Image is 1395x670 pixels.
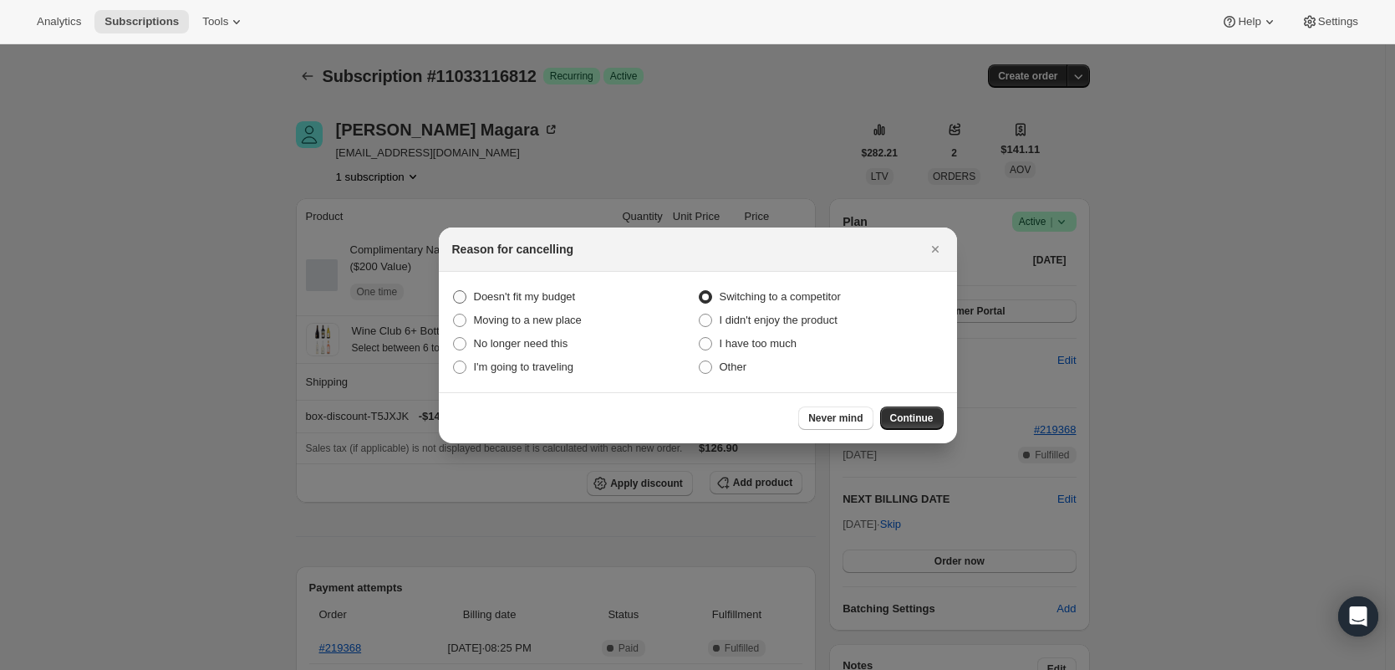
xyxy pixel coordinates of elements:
[890,412,934,425] span: Continue
[1238,15,1260,28] span: Help
[37,15,81,28] span: Analytics
[924,238,947,261] button: Close
[880,407,944,430] button: Continue
[474,314,582,326] span: Moving to a new place
[94,10,189,33] button: Subscriptions
[1291,10,1368,33] button: Settings
[474,361,574,373] span: I'm going to traveling
[27,10,91,33] button: Analytics
[192,10,255,33] button: Tools
[474,290,576,303] span: Doesn't fit my budget
[720,337,797,350] span: I have too much
[452,241,573,258] h2: Reason for cancelling
[808,412,863,425] span: Never mind
[1318,15,1358,28] span: Settings
[720,361,747,373] span: Other
[798,407,873,430] button: Never mind
[1211,10,1287,33] button: Help
[720,290,841,303] span: Switching to a competitor
[202,15,228,28] span: Tools
[104,15,179,28] span: Subscriptions
[720,314,838,326] span: I didn't enjoy the product
[1338,596,1378,637] div: Open Intercom Messenger
[474,337,568,350] span: No longer need this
